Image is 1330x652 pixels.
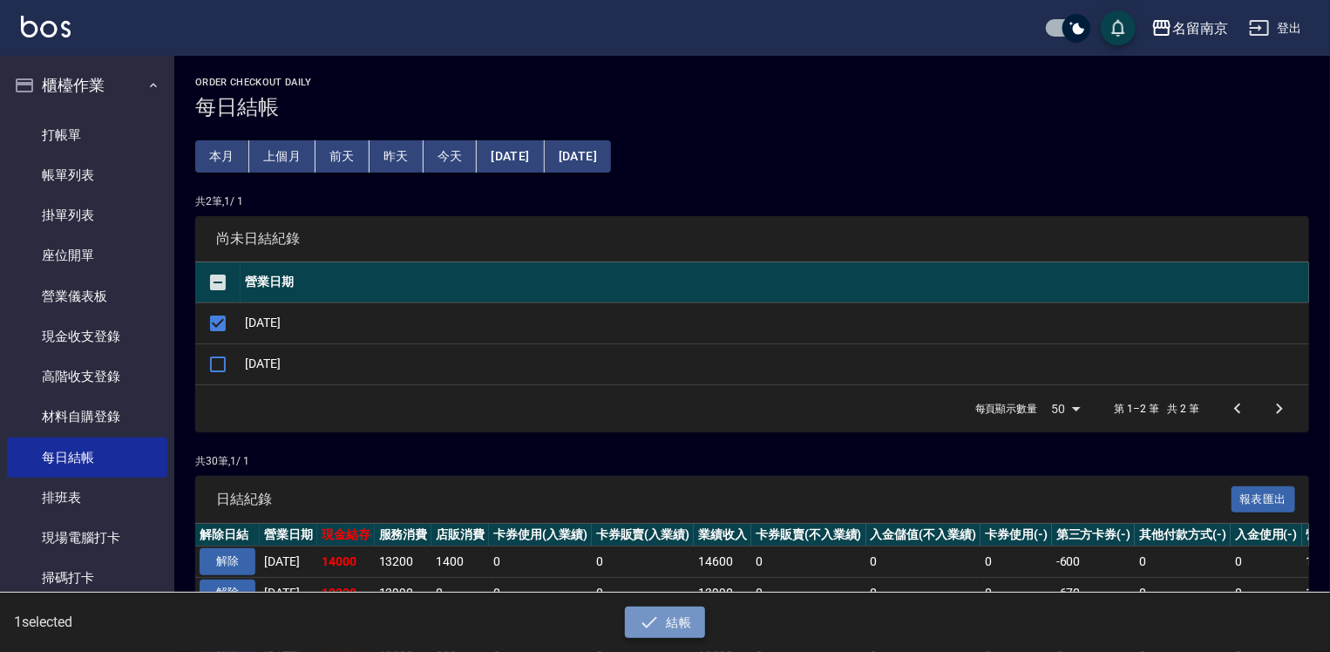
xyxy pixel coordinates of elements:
[370,140,424,173] button: 昨天
[866,547,981,578] td: 0
[489,578,592,609] td: 0
[1135,547,1231,578] td: 0
[981,524,1052,547] th: 卡券使用(-)
[195,453,1309,469] p: 共 30 筆, 1 / 1
[489,524,592,547] th: 卡券使用(入業績)
[477,140,544,173] button: [DATE]
[7,478,167,518] a: 排班表
[7,518,167,558] a: 現場電腦打卡
[1232,490,1296,506] a: 報表匯出
[545,140,611,173] button: [DATE]
[751,578,866,609] td: 0
[1135,524,1231,547] th: 其他付款方式(-)
[260,578,317,609] td: [DATE]
[1052,524,1136,547] th: 第三方卡券(-)
[694,578,751,609] td: 13990
[317,524,375,547] th: 現金結存
[592,524,695,547] th: 卡券販賣(入業績)
[7,558,167,598] a: 掃碼打卡
[7,63,167,108] button: 櫃檯作業
[489,547,592,578] td: 0
[21,16,71,37] img: Logo
[1144,10,1235,46] button: 名留南京
[1242,12,1309,44] button: 登出
[7,195,167,235] a: 掛單列表
[7,438,167,478] a: 每日結帳
[981,547,1052,578] td: 0
[592,547,695,578] td: 0
[1045,385,1087,432] div: 50
[7,115,167,155] a: 打帳單
[1115,401,1199,417] p: 第 1–2 筆 共 2 筆
[751,547,866,578] td: 0
[241,262,1309,303] th: 營業日期
[375,578,432,609] td: 13990
[200,548,255,575] button: 解除
[216,491,1232,508] span: 日結紀錄
[592,578,695,609] td: 0
[7,397,167,437] a: 材料自購登錄
[375,524,432,547] th: 服務消費
[625,607,706,639] button: 結帳
[431,524,489,547] th: 店販消費
[195,194,1309,209] p: 共 2 筆, 1 / 1
[7,155,167,195] a: 帳單列表
[195,95,1309,119] h3: 每日結帳
[195,524,260,547] th: 解除日結
[317,578,375,609] td: 13320
[1052,547,1136,578] td: -600
[1231,547,1302,578] td: 0
[195,77,1309,88] h2: Order checkout daily
[216,230,1288,248] span: 尚未日結紀錄
[241,343,1309,384] td: [DATE]
[975,401,1038,417] p: 每頁顯示數量
[694,524,751,547] th: 業績收入
[1135,578,1231,609] td: 0
[1231,578,1302,609] td: 0
[195,140,249,173] button: 本月
[7,276,167,316] a: 營業儀表板
[375,547,432,578] td: 13200
[1172,17,1228,39] div: 名留南京
[260,524,317,547] th: 營業日期
[1101,10,1136,45] button: save
[1052,578,1136,609] td: -670
[241,302,1309,343] td: [DATE]
[260,547,317,578] td: [DATE]
[1232,486,1296,513] button: 報表匯出
[866,524,981,547] th: 入金儲值(不入業績)
[751,524,866,547] th: 卡券販賣(不入業績)
[1231,524,1302,547] th: 入金使用(-)
[866,578,981,609] td: 0
[316,140,370,173] button: 前天
[200,580,255,607] button: 解除
[431,547,489,578] td: 1400
[424,140,478,173] button: 今天
[7,357,167,397] a: 高階收支登錄
[981,578,1052,609] td: 0
[317,547,375,578] td: 14000
[14,611,329,633] h6: 1 selected
[431,578,489,609] td: 0
[7,316,167,357] a: 現金收支登錄
[7,235,167,275] a: 座位開單
[249,140,316,173] button: 上個月
[694,547,751,578] td: 14600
